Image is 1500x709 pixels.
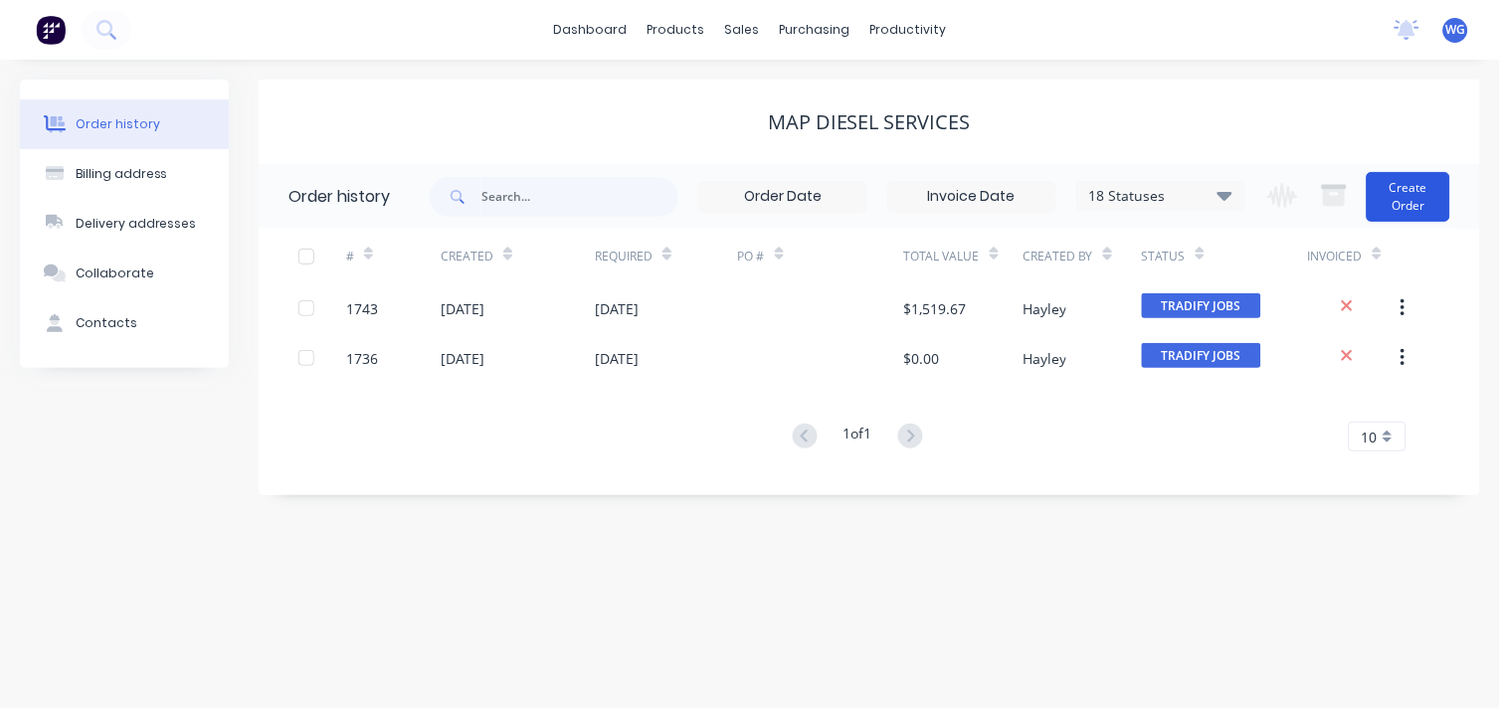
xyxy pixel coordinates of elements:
[76,215,197,233] div: Delivery addresses
[20,199,229,249] button: Delivery addresses
[1446,21,1466,39] span: WG
[1023,298,1066,319] div: Hayley
[1142,293,1261,318] span: TRADIFY JOBS
[76,314,137,332] div: Contacts
[1023,348,1066,369] div: Hayley
[770,15,860,45] div: purchasing
[1023,248,1093,266] div: Created By
[1023,229,1141,283] div: Created By
[544,15,638,45] a: dashboard
[20,298,229,348] button: Contacts
[481,177,678,217] input: Search...
[738,229,904,283] div: PO #
[595,229,737,283] div: Required
[76,265,154,282] div: Collaborate
[76,115,160,133] div: Order history
[1142,229,1308,283] div: Status
[1142,343,1261,368] span: TRADIFY JOBS
[20,99,229,149] button: Order history
[904,298,967,319] div: $1,519.67
[1142,248,1186,266] div: Status
[346,348,378,369] div: 1736
[699,182,866,212] input: Order Date
[595,248,653,266] div: Required
[1077,185,1244,207] div: 18 Statuses
[904,229,1023,283] div: Total Value
[888,182,1055,212] input: Invoice Date
[738,248,765,266] div: PO #
[715,15,770,45] div: sales
[768,110,971,134] div: MAP Diesel Services
[441,348,484,369] div: [DATE]
[860,15,957,45] div: productivity
[76,165,168,183] div: Billing address
[441,298,484,319] div: [DATE]
[1308,248,1363,266] div: Invoiced
[20,249,229,298] button: Collaborate
[288,185,390,209] div: Order history
[595,348,639,369] div: [DATE]
[346,248,354,266] div: #
[904,348,940,369] div: $0.00
[441,229,595,283] div: Created
[1367,172,1450,222] button: Create Order
[346,229,442,283] div: #
[441,248,493,266] div: Created
[638,15,715,45] div: products
[36,15,66,45] img: Factory
[844,423,872,451] div: 1 of 1
[20,149,229,199] button: Billing address
[1362,427,1378,447] span: 10
[1308,229,1404,283] div: Invoiced
[904,248,980,266] div: Total Value
[346,298,378,319] div: 1743
[595,298,639,319] div: [DATE]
